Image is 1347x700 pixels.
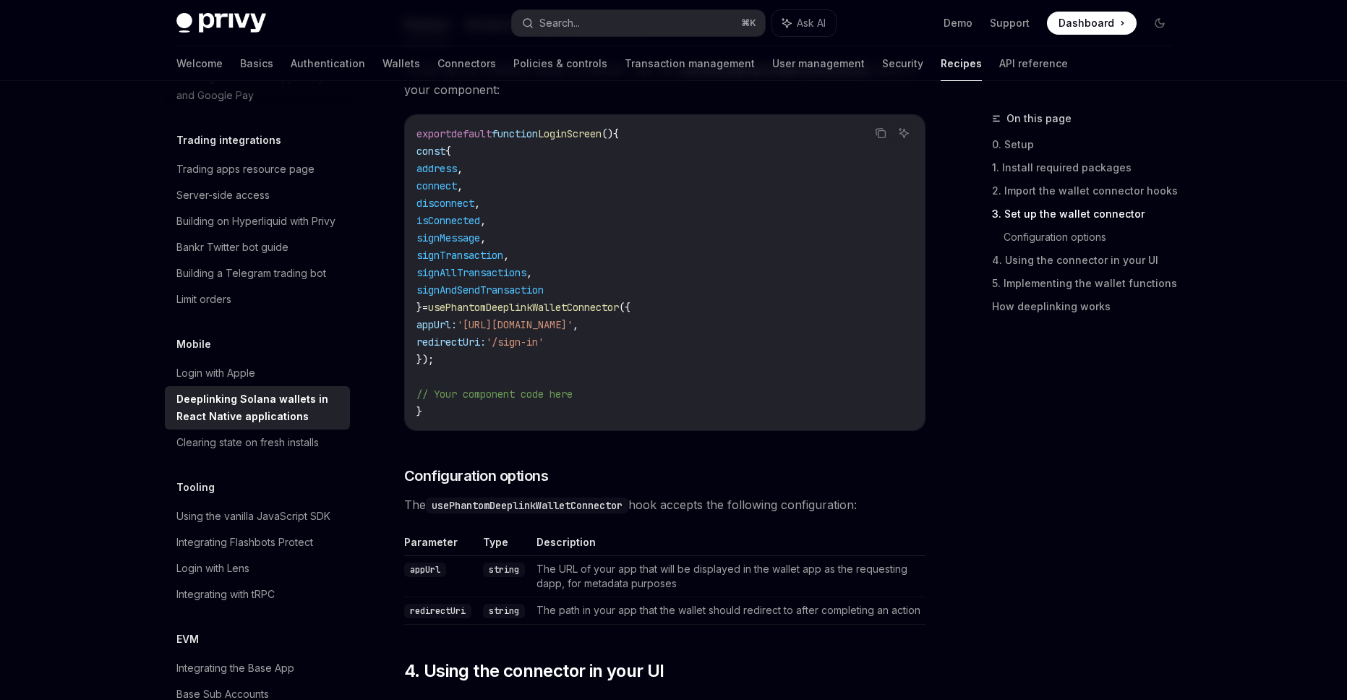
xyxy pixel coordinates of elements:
span: '[URL][DOMAIN_NAME]' [457,318,573,331]
span: , [480,214,486,227]
a: Using the vanilla JavaScript SDK [165,503,350,529]
span: , [457,162,463,175]
span: On this page [1006,110,1072,127]
span: = [422,301,428,314]
a: 2. Import the wallet connector hooks [992,179,1183,202]
h5: Tooling [176,479,215,496]
span: , [480,231,486,244]
th: Description [531,535,925,556]
a: Integrating the Base App [165,655,350,681]
span: ({ [619,301,630,314]
span: Ask AI [797,16,826,30]
td: The path in your app that the wallet should redirect to after completing an action [531,597,925,625]
button: Search...⌘K [512,10,765,36]
a: Wallets [382,46,420,81]
span: , [457,179,463,192]
span: appUrl: [416,318,457,331]
span: usePhantomDeeplinkWalletConnector [428,301,619,314]
code: appUrl [404,563,446,577]
div: Server-side access [176,187,270,204]
a: Server-side access [165,182,350,208]
th: Parameter [404,535,477,556]
img: dark logo [176,13,266,33]
span: isConnected [416,214,480,227]
span: ⌘ K [741,17,756,29]
span: address [416,162,457,175]
div: Building a Telegram trading bot [176,265,326,282]
div: Using the vanilla JavaScript SDK [176,508,330,525]
span: disconnect [416,197,474,210]
a: Deeplinking Solana wallets in React Native applications [165,386,350,430]
span: export [416,127,451,140]
span: signAllTransactions [416,266,526,279]
a: Trading apps resource page [165,156,350,182]
a: Security [882,46,923,81]
h5: EVM [176,631,199,648]
span: signTransaction [416,249,503,262]
span: Dashboard [1059,16,1114,30]
a: Integrating Flashbots Protect [165,529,350,555]
a: Login with Lens [165,555,350,581]
span: LoginScreen [538,127,602,140]
a: How deeplinking works [992,295,1183,318]
a: 4. Using the connector in your UI [992,249,1183,272]
td: The URL of your app that will be displayed in the wallet app as the requesting dapp, for metadata... [531,556,925,597]
a: 3. Set up the wallet connector [992,202,1183,226]
a: Bankr Twitter bot guide [165,234,350,260]
span: redirectUri: [416,336,486,349]
a: Limit orders [165,286,350,312]
span: '/sign-in' [486,336,544,349]
a: Clearing state on fresh installs [165,430,350,456]
span: } [416,301,422,314]
a: Integrating with tRPC [165,581,350,607]
div: Bankr Twitter bot guide [176,239,288,256]
div: Login with Apple [176,364,255,382]
a: Basics [240,46,273,81]
code: redirectUri [404,604,471,618]
button: Copy the contents from the code block [871,124,890,142]
span: , [503,249,509,262]
a: 0. Setup [992,133,1183,156]
div: Login with Lens [176,560,249,577]
a: Building a Telegram trading bot [165,260,350,286]
span: Configuration options [404,466,549,486]
code: usePhantomDeeplinkWalletConnector [426,498,628,513]
div: Deeplinking Solana wallets in React Native applications [176,390,341,425]
span: () [602,127,613,140]
div: Clearing state on fresh installs [176,434,319,451]
div: Integrating the Base App [176,660,294,677]
a: 1. Install required packages [992,156,1183,179]
a: Welcome [176,46,223,81]
span: , [526,266,532,279]
div: Limit orders [176,291,231,308]
button: Ask AI [772,10,836,36]
a: Connectors [437,46,496,81]
a: Transaction management [625,46,755,81]
span: { [445,145,451,158]
span: connect [416,179,457,192]
span: { [613,127,619,140]
code: string [483,563,525,577]
span: 4. Using the connector in your UI [404,660,664,683]
button: Ask AI [894,124,913,142]
span: , [573,318,578,331]
th: Type [477,535,531,556]
a: Recipes [941,46,982,81]
span: }); [416,353,434,366]
a: Policies & controls [513,46,607,81]
code: string [483,604,525,618]
div: Search... [539,14,580,32]
a: Authentication [291,46,365,81]
div: Integrating Flashbots Protect [176,534,313,551]
button: Toggle dark mode [1148,12,1171,35]
a: 5. Implementing the wallet functions [992,272,1183,295]
span: signMessage [416,231,480,244]
span: } [416,405,422,418]
h5: Mobile [176,336,211,353]
a: Demo [944,16,972,30]
span: , [474,197,480,210]
div: Trading apps resource page [176,161,315,178]
span: signAndSendTransaction [416,283,544,296]
a: Support [990,16,1030,30]
a: Configuration options [1004,226,1183,249]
